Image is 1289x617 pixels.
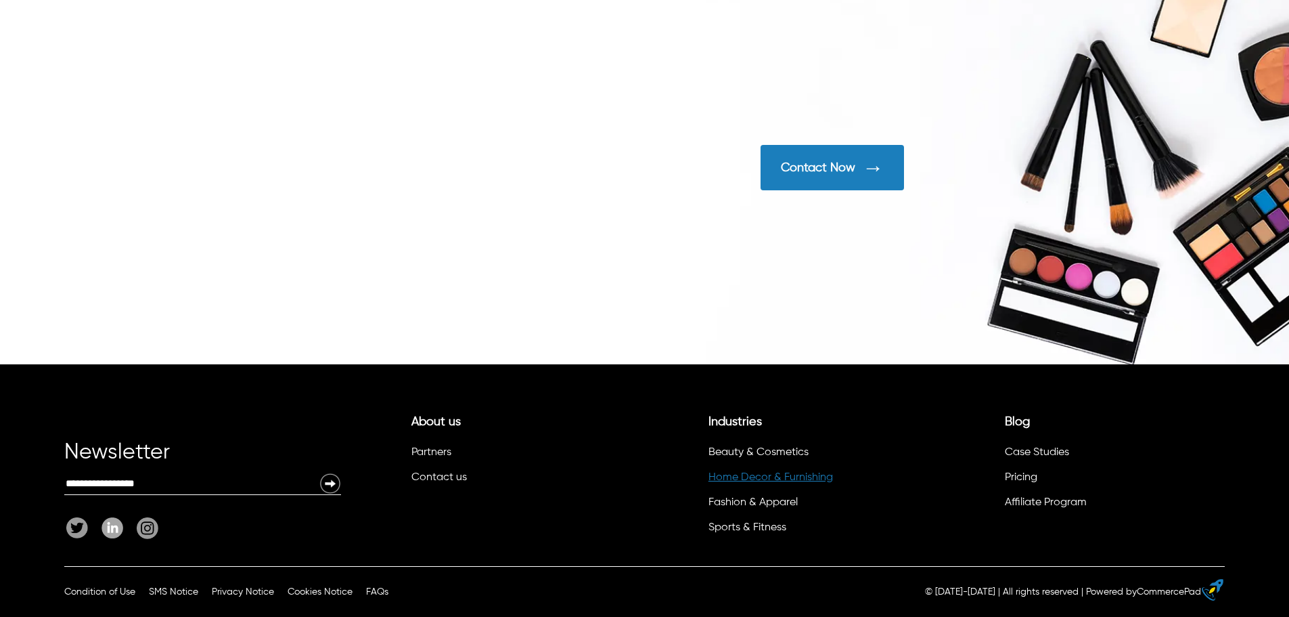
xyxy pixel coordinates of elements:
[1202,579,1223,601] img: eCommerce builder by CommercePad
[708,472,833,483] a: Home Decor & Furnishing
[411,416,461,428] a: About us
[137,517,158,539] img: Instagram
[708,522,786,533] a: Sports & Fitness
[1081,585,1083,599] div: |
[1003,492,1217,517] li: Affiliate Program
[1003,467,1217,492] li: Pricing
[149,587,198,597] a: SMS Notice
[101,517,123,538] img: Linkedin
[706,492,921,517] li: Fashion & Apparel
[708,497,798,508] a: Fashion & Apparel
[1005,416,1030,428] a: Blog
[1003,442,1217,467] li: Case Studies
[925,585,1079,599] p: © [DATE]-[DATE] | All rights reserved
[95,517,130,539] a: Linkedin
[761,145,1225,190] a: Contact Now
[1204,579,1223,605] a: eCommerce builder by CommercePad
[288,587,353,597] a: Cookies Notice
[1005,447,1069,458] a: Case Studies
[706,467,921,492] li: Home Decor & Furnishing
[64,202,644,221] div: Get in touch with your dream team now and walk towards success!
[706,517,921,542] li: Sports & Fitness
[212,587,274,597] a: Privacy Notice
[64,446,341,473] div: Newsletter
[66,517,95,539] a: Twitter
[64,587,135,597] a: Condition of Use
[1005,497,1087,508] a: Affiliate Program
[708,416,762,428] a: Industries
[706,442,921,467] li: Beauty & Cosmetics
[708,447,809,458] a: Beauty & Cosmetics
[411,447,451,458] a: Partners
[288,587,353,597] span: Cookies Policy
[409,442,624,467] li: Partners
[1137,587,1201,597] a: CommercePad
[66,517,88,538] img: Twitter
[319,473,341,494] img: Newsletter Submit
[64,121,644,188] h2: Give your Beauty and Cosmetic Brand an eCommerceMD Upgrade
[409,467,624,492] li: Contact us
[1086,585,1201,599] div: Powered by
[1005,472,1037,483] a: Pricing
[130,517,158,539] a: Instagram
[411,472,467,483] a: Contact us
[781,161,855,175] div: Contact Now
[366,587,388,597] a: FAQs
